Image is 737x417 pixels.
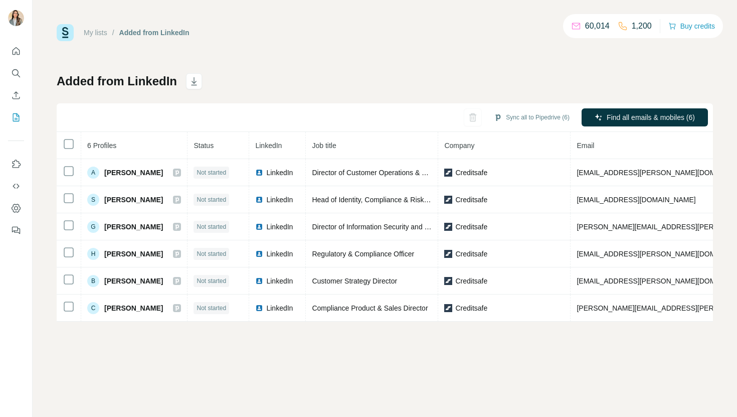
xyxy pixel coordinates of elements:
img: LinkedIn logo [255,196,263,204]
span: LinkedIn [266,276,293,286]
button: Use Surfe on LinkedIn [8,155,24,173]
img: LinkedIn logo [255,250,263,258]
span: [EMAIL_ADDRESS][DOMAIN_NAME] [577,196,695,204]
span: [PERSON_NAME] [104,222,163,232]
span: Creditsafe [455,249,487,259]
button: My lists [8,108,24,126]
span: Email [577,142,594,150]
span: LinkedIn [266,168,293,178]
span: Director of Customer Operations & People [312,169,443,177]
span: Not started [197,276,226,286]
span: Not started [197,222,226,231]
img: LinkedIn logo [255,169,263,177]
span: 6 Profiles [87,142,116,150]
p: 1,200 [632,20,652,32]
span: Not started [197,304,226,313]
img: LinkedIn logo [255,304,263,312]
button: Buy credits [668,19,715,33]
span: Creditsafe [455,195,487,205]
div: C [87,302,99,314]
h1: Added from LinkedIn [57,73,177,89]
span: Head of Identity, Compliance & Risk – Client Onboarding & Sales [312,196,514,204]
span: [PERSON_NAME] [104,195,163,205]
img: company-logo [444,223,452,231]
span: Job title [312,142,336,150]
button: Enrich CSV [8,86,24,104]
span: LinkedIn [266,222,293,232]
img: LinkedIn logo [255,223,263,231]
span: Company [444,142,474,150]
span: LinkedIn [266,249,293,259]
img: company-logo [444,169,452,177]
span: Creditsafe [455,276,487,286]
span: Not started [197,168,226,177]
div: A [87,167,99,179]
span: LinkedIn [266,303,293,313]
li: / [112,28,114,38]
div: G [87,221,99,233]
span: Creditsafe [455,168,487,178]
img: Avatar [8,10,24,26]
span: Regulatory & Compliance Officer [312,250,414,258]
p: 60,014 [585,20,610,32]
span: Customer Strategy Director [312,277,397,285]
span: Director of Information Security and Compliance [312,223,461,231]
button: Search [8,64,24,82]
div: H [87,248,99,260]
span: Creditsafe [455,222,487,232]
div: Added from LinkedIn [119,28,190,38]
span: Not started [197,195,226,204]
button: Sync all to Pipedrive (6) [487,110,577,125]
div: S [87,194,99,206]
span: [PERSON_NAME] [104,168,163,178]
img: company-logo [444,277,452,285]
img: LinkedIn logo [255,277,263,285]
span: Status [194,142,214,150]
span: LinkedIn [255,142,282,150]
div: B [87,275,99,287]
button: Use Surfe API [8,177,24,195]
img: company-logo [444,196,452,204]
img: company-logo [444,250,452,258]
span: Compliance Product & Sales Director [312,304,428,312]
span: [PERSON_NAME] [104,303,163,313]
span: LinkedIn [266,195,293,205]
button: Feedback [8,221,24,239]
img: Surfe Logo [57,24,74,41]
button: Dashboard [8,199,24,217]
button: Quick start [8,42,24,60]
img: company-logo [444,304,452,312]
span: Find all emails & mobiles (6) [607,112,695,122]
button: Find all emails & mobiles (6) [582,108,708,126]
span: [PERSON_NAME] [104,276,163,286]
a: My lists [84,29,107,37]
span: [PERSON_NAME] [104,249,163,259]
span: Not started [197,249,226,258]
span: Creditsafe [455,303,487,313]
